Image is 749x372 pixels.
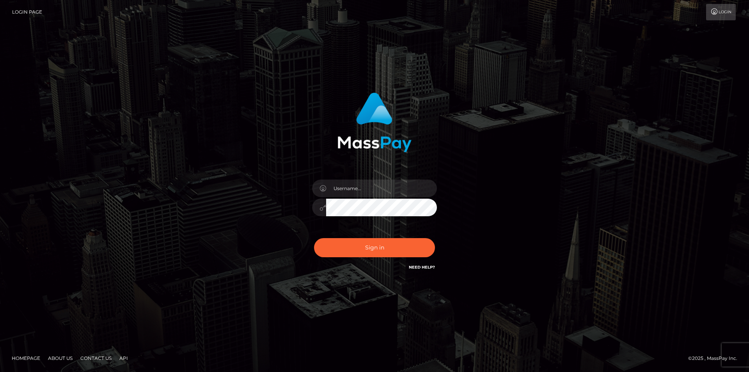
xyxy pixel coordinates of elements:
[116,352,131,364] a: API
[409,265,435,270] a: Need Help?
[326,180,437,197] input: Username...
[77,352,115,364] a: Contact Us
[9,352,43,364] a: Homepage
[45,352,76,364] a: About Us
[12,4,42,20] a: Login Page
[337,93,412,152] img: MassPay Login
[706,4,736,20] a: Login
[314,238,435,257] button: Sign in
[688,354,743,363] div: © 2025 , MassPay Inc.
